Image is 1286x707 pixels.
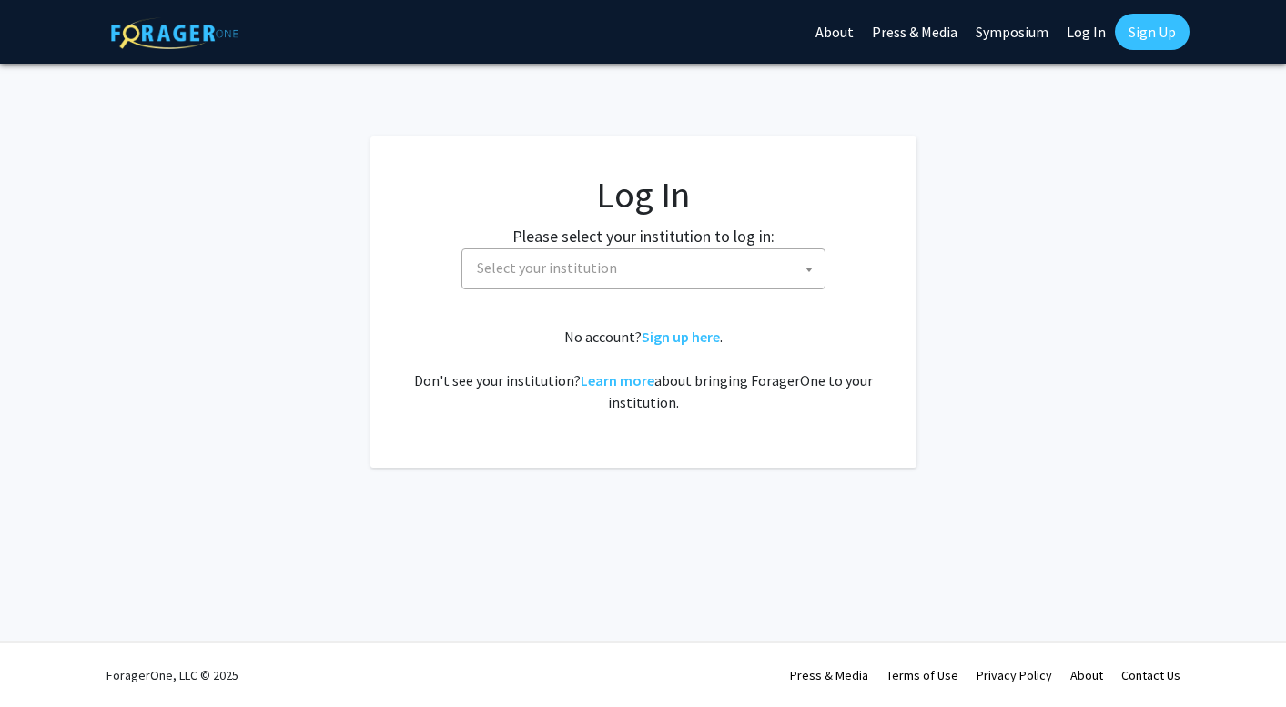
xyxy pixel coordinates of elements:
a: Terms of Use [886,667,958,683]
span: Select your institution [461,248,825,289]
a: Sign Up [1115,14,1190,50]
div: ForagerOne, LLC © 2025 [106,643,238,707]
img: ForagerOne Logo [111,17,238,49]
label: Please select your institution to log in: [512,224,775,248]
a: Sign up here [642,328,720,346]
a: Press & Media [790,667,868,683]
span: Select your institution [470,249,825,287]
a: About [1070,667,1103,683]
a: Learn more about bringing ForagerOne to your institution [581,371,654,389]
a: Privacy Policy [977,667,1052,683]
h1: Log In [407,173,880,217]
span: Select your institution [477,258,617,277]
div: No account? . Don't see your institution? about bringing ForagerOne to your institution. [407,326,880,413]
a: Contact Us [1121,667,1180,683]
